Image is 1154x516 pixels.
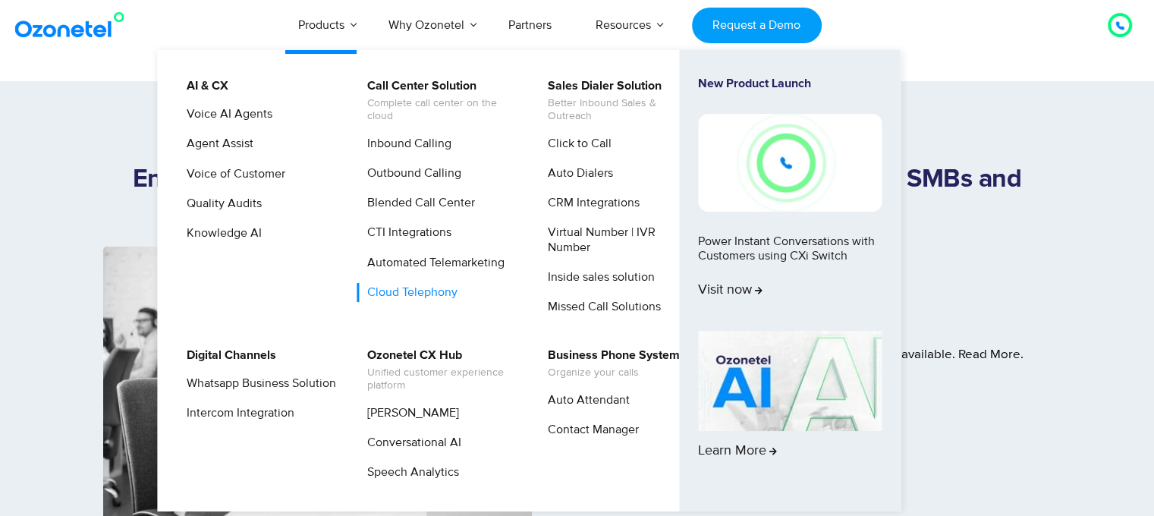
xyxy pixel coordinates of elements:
[177,134,256,153] a: Agent Assist
[103,165,1052,224] h1: Enterprise Grade Solution with Attractive Pricing Plans for Start-ups, SMBs and Enterprises.
[538,420,641,439] a: Contact Manager
[177,105,275,124] a: Voice AI Agents
[698,331,882,431] img: AI
[538,77,700,125] a: Sales Dialer SolutionBetter Inbound Sales & Outreach
[357,433,464,452] a: Conversational AI
[177,224,264,243] a: Knowledge AI
[177,374,338,393] a: Whatsapp Business Solution
[357,463,461,482] a: Speech Analytics
[367,367,517,392] span: Unified customer experience platform
[177,346,278,365] a: Digital Channels
[548,367,680,379] span: Organize your calls
[177,77,231,96] a: AI & CX
[692,8,822,43] a: Request a Demo
[357,193,477,212] a: Blended Call Center
[177,165,288,184] a: Voice of Customer
[357,283,460,302] a: Cloud Telephony
[538,193,642,212] a: CRM Integrations
[538,268,657,287] a: Inside sales solution
[698,331,882,486] a: Learn More
[367,97,517,123] span: Complete call center on the cloud
[538,134,614,153] a: Click to Call
[357,164,464,183] a: Outbound Calling
[538,391,632,410] a: Auto Attendant
[357,346,519,395] a: Ozonetel CX HubUnified customer experience platform
[548,97,697,123] span: Better Inbound Sales & Outreach
[357,223,454,242] a: CTI Integrations
[538,223,700,256] a: Virtual Number | IVR Number
[357,77,519,125] a: Call Center SolutionComplete call center on the cloud
[538,346,682,382] a: Business Phone SystemOrganize your calls
[698,282,763,299] span: Visit now
[538,164,615,183] a: Auto Dialers
[698,443,777,460] span: Learn More
[357,134,454,153] a: Inbound Calling
[357,404,461,423] a: [PERSON_NAME]
[698,77,882,325] a: New Product LaunchPower Instant Conversations with Customers using CXi SwitchVisit now
[538,297,663,316] a: Missed Call Solutions
[177,404,297,423] a: Intercom Integration
[177,194,264,213] a: Quality Audits
[698,114,882,211] img: New-Project-17.png
[357,253,507,272] a: Automated Telemarketing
